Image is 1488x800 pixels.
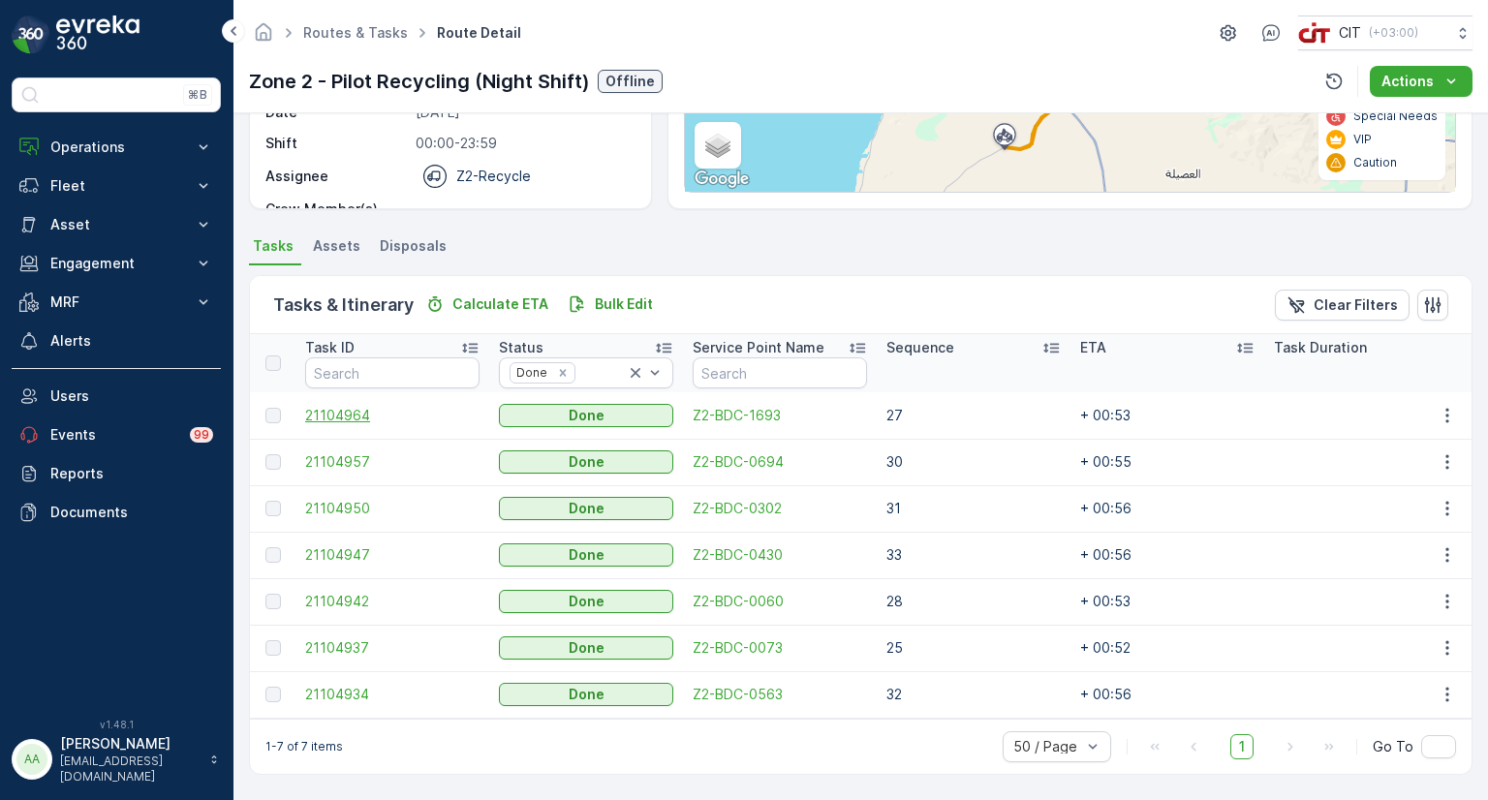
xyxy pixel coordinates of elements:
[50,464,213,483] p: Reports
[499,683,673,706] button: Done
[1070,625,1264,671] td: + 00:52
[12,15,50,54] img: logo
[877,578,1070,625] td: 28
[305,406,480,425] a: 21104964
[552,365,573,381] div: Remove Done
[1353,108,1438,124] p: Special Needs
[50,386,213,406] p: Users
[877,625,1070,671] td: 25
[265,454,281,470] div: Toggle Row Selected
[12,734,221,785] button: AA[PERSON_NAME][EMAIL_ADDRESS][DOMAIN_NAME]
[50,331,213,351] p: Alerts
[12,415,221,454] a: Events99
[1274,338,1367,357] p: Task Duration
[416,200,630,219] p: -
[416,134,630,153] p: 00:00-23:59
[50,138,182,157] p: Operations
[499,497,673,520] button: Done
[1070,485,1264,532] td: + 00:56
[1070,392,1264,439] td: + 00:53
[693,638,867,658] a: Z2-BDC-0073
[305,499,480,518] span: 21104950
[499,404,673,427] button: Done
[693,499,867,518] a: Z2-BDC-0302
[693,452,867,472] a: Z2-BDC-0694
[265,640,281,656] div: Toggle Row Selected
[1381,72,1434,91] p: Actions
[693,338,824,357] p: Service Point Name
[1339,23,1361,43] p: CIT
[305,338,355,357] p: Task ID
[1070,532,1264,578] td: + 00:56
[1370,66,1472,97] button: Actions
[693,592,867,611] span: Z2-BDC-0060
[265,594,281,609] div: Toggle Row Selected
[499,543,673,567] button: Done
[50,425,178,445] p: Events
[1298,22,1331,44] img: cit-logo_pOk6rL0.png
[60,734,200,754] p: [PERSON_NAME]
[1230,734,1254,759] span: 1
[303,24,408,41] a: Routes & Tasks
[1070,439,1264,485] td: + 00:55
[265,547,281,563] div: Toggle Row Selected
[1314,295,1398,315] p: Clear Filters
[1275,290,1410,321] button: Clear Filters
[1080,338,1106,357] p: ETA
[12,493,221,532] a: Documents
[253,29,274,46] a: Homepage
[1353,132,1372,147] p: VIP
[56,15,139,54] img: logo_dark-DEwI_e13.png
[560,292,661,316] button: Bulk Edit
[697,124,739,167] a: Layers
[265,501,281,516] div: Toggle Row Selected
[273,292,414,319] p: Tasks & Itinerary
[380,236,447,256] span: Disposals
[569,592,604,611] p: Done
[12,322,221,360] a: Alerts
[690,167,754,192] img: Google
[690,167,754,192] a: Open this area in Google Maps (opens a new window)
[433,23,525,43] span: Route Detail
[12,167,221,205] button: Fleet
[499,450,673,474] button: Done
[265,687,281,702] div: Toggle Row Selected
[1353,155,1397,170] p: Caution
[50,503,213,522] p: Documents
[16,744,47,775] div: AA
[693,545,867,565] a: Z2-BDC-0430
[50,215,182,234] p: Asset
[253,236,294,256] span: Tasks
[12,205,221,244] button: Asset
[499,590,673,613] button: Done
[877,439,1070,485] td: 30
[877,485,1070,532] td: 31
[305,638,480,658] a: 21104937
[499,636,673,660] button: Done
[305,545,480,565] span: 21104947
[886,338,954,357] p: Sequence
[305,592,480,611] a: 21104942
[305,685,480,704] a: 21104934
[265,134,408,153] p: Shift
[452,294,548,314] p: Calculate ETA
[1373,737,1413,756] span: Go To
[12,377,221,415] a: Users
[569,545,604,565] p: Done
[50,176,182,196] p: Fleet
[693,406,867,425] a: Z2-BDC-1693
[265,739,343,754] p: 1-7 of 7 items
[265,408,281,423] div: Toggle Row Selected
[12,454,221,493] a: Reports
[265,200,408,219] p: Crew Member(s)
[569,406,604,425] p: Done
[1070,671,1264,718] td: + 00:56
[12,283,221,322] button: MRF
[265,167,328,186] p: Assignee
